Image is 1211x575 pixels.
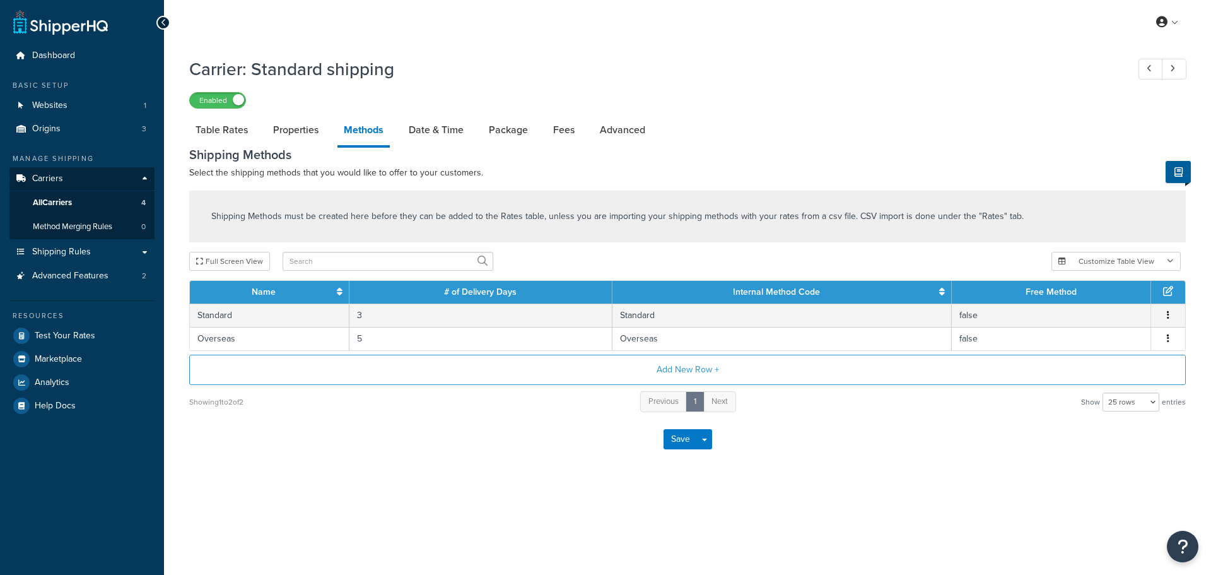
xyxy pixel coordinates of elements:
[190,304,349,327] td: Standard
[9,240,155,264] a: Shipping Rules
[32,124,61,134] span: Origins
[35,331,95,341] span: Test Your Rates
[1166,161,1191,183] button: Show Help Docs
[189,252,270,271] button: Full Screen View
[9,80,155,91] div: Basic Setup
[9,117,155,141] a: Origins3
[9,348,155,370] a: Marketplace
[189,148,1186,162] h3: Shipping Methods
[733,285,820,299] a: Internal Method Code
[9,44,155,68] a: Dashboard
[9,371,155,394] a: Analytics
[189,355,1186,385] button: Add New Row +
[190,327,349,350] td: Overseas
[664,429,698,449] button: Save
[189,393,243,411] div: Showing 1 to 2 of 2
[35,354,82,365] span: Marketplace
[1167,531,1198,562] button: Open Resource Center
[32,50,75,61] span: Dashboard
[349,304,612,327] td: 3
[9,394,155,417] a: Help Docs
[612,304,952,327] td: Standard
[402,115,470,145] a: Date & Time
[952,304,1151,327] td: false
[142,271,146,282] span: 2
[32,100,67,111] span: Websites
[9,215,155,239] a: Method Merging Rules0
[9,117,155,141] li: Origins
[9,94,155,117] li: Websites
[141,198,146,208] span: 4
[952,281,1151,304] th: Free Method
[141,222,146,232] span: 0
[267,115,325,145] a: Properties
[190,93,245,108] label: Enabled
[9,324,155,347] a: Test Your Rates
[483,115,534,145] a: Package
[594,115,652,145] a: Advanced
[252,285,276,299] a: Name
[9,264,155,288] a: Advanced Features2
[33,198,72,208] span: All Carriers
[189,165,1186,181] p: Select the shipping methods that you would like to offer to your customers.
[349,327,612,350] td: 5
[9,153,155,164] div: Manage Shipping
[32,271,108,282] span: Advanced Features
[640,391,687,412] a: Previous
[9,215,155,239] li: Method Merging Rules
[144,100,146,111] span: 1
[648,395,679,407] span: Previous
[337,115,390,148] a: Methods
[547,115,581,145] a: Fees
[9,191,155,215] a: AllCarriers4
[189,57,1115,81] h1: Carrier: Standard shipping
[703,391,736,412] a: Next
[211,210,1024,223] p: Shipping Methods must be created here before they can be added to the Rates table, unless you are...
[612,327,952,350] td: Overseas
[142,124,146,134] span: 3
[283,252,493,271] input: Search
[952,327,1151,350] td: false
[1138,59,1163,80] a: Previous Record
[9,264,155,288] li: Advanced Features
[189,115,254,145] a: Table Rates
[1051,252,1181,271] button: Customize Table View
[1081,393,1100,411] span: Show
[9,311,155,321] div: Resources
[349,281,612,304] th: # of Delivery Days
[1162,59,1186,80] a: Next Record
[9,167,155,191] a: Carriers
[35,377,69,388] span: Analytics
[35,401,76,412] span: Help Docs
[1162,393,1186,411] span: entries
[33,222,112,232] span: Method Merging Rules
[9,167,155,239] li: Carriers
[32,174,63,184] span: Carriers
[686,391,705,412] a: 1
[9,94,155,117] a: Websites1
[711,395,728,407] span: Next
[32,247,91,258] span: Shipping Rules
